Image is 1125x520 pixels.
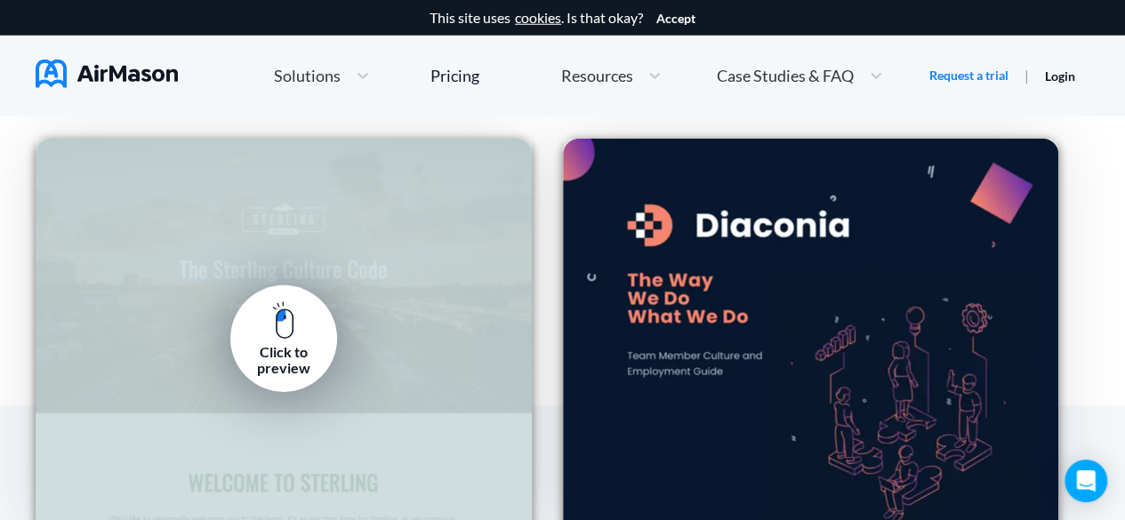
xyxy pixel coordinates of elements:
div: Pricing [430,68,479,84]
a: cookies [515,10,561,26]
a: Click to preview [230,285,337,392]
a: Pricing [430,60,479,92]
span: Case Studies & FAQ [717,68,854,84]
button: Accept cookies [656,12,695,26]
div: Open Intercom Messenger [1065,460,1107,502]
div: Click to preview [244,344,324,377]
span: | [1025,67,1029,84]
img: pc mouse [272,301,294,340]
span: Solutions [274,68,341,84]
a: Request a trial [929,67,1008,84]
span: Resources [560,68,632,84]
a: Login [1045,68,1075,84]
img: AirMason Logo [36,60,178,88]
